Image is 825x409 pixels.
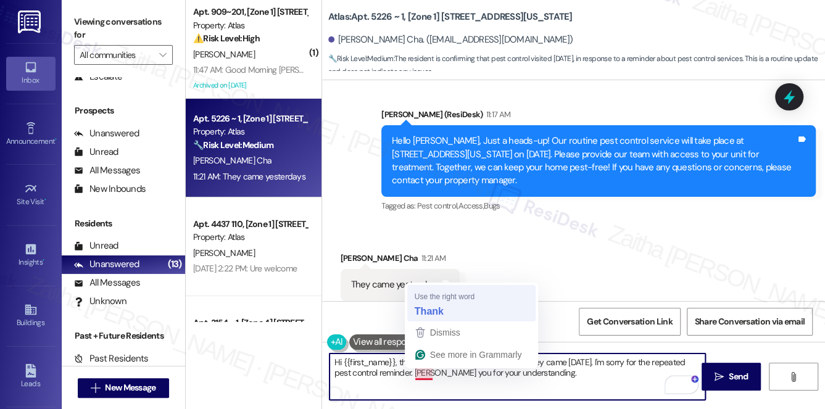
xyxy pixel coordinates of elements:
[351,278,440,291] div: They came yesterdays
[193,139,273,151] strong: 🔧 Risk Level: Medium
[193,247,255,258] span: [PERSON_NAME]
[6,360,56,394] a: Leads
[193,112,307,125] div: Apt. 5226 ~ 1, [Zone 1] [STREET_ADDRESS][US_STATE]
[193,125,307,138] div: Property: Atlas
[74,127,139,140] div: Unanswered
[74,295,126,308] div: Unknown
[74,183,146,196] div: New Inbounds
[159,50,166,60] i: 
[193,6,307,19] div: Apt. 909~201, [Zone 1] [STREET_ADDRESS][PERSON_NAME]
[392,134,796,188] div: Hello [PERSON_NAME], Just a heads-up! Our routine pest control service will take place at [STREET...
[484,200,500,211] span: Bugs
[579,308,680,336] button: Get Conversation Link
[328,54,394,64] strong: 🔧 Risk Level: Medium
[62,329,185,342] div: Past + Future Residents
[91,383,100,393] i: 
[328,52,825,79] span: : The resident is confirming that pest control visited [DATE], in response to a reminder about pe...
[418,252,446,265] div: 11:21 AM
[74,276,140,289] div: All Messages
[6,239,56,272] a: Insights •
[105,381,155,394] span: New Message
[193,231,307,244] div: Property: Atlas
[193,19,307,32] div: Property: Atlas
[74,258,139,271] div: Unanswered
[483,108,511,121] div: 11:17 AM
[6,57,56,90] a: Inbox
[330,353,706,400] textarea: To enrich screen reader interactions, please activate Accessibility in Grammarly extension settings
[381,197,816,215] div: Tagged as:
[62,217,185,230] div: Residents
[80,45,153,65] input: All communities
[193,33,260,44] strong: ⚠️ Risk Level: High
[74,146,118,159] div: Unread
[193,49,255,60] span: [PERSON_NAME]
[789,372,798,382] i: 
[74,352,149,365] div: Past Residents
[328,33,573,46] div: [PERSON_NAME] Cha. ([EMAIL_ADDRESS][DOMAIN_NAME])
[74,239,118,252] div: Unread
[715,372,724,382] i: 
[328,10,573,23] b: Atlas: Apt. 5226 ~ 1, [Zone 1] [STREET_ADDRESS][US_STATE]
[193,155,272,166] span: [PERSON_NAME] Cha
[193,263,297,274] div: [DATE] 2:22 PM: Ure welcome
[6,178,56,212] a: Site Visit •
[18,10,43,33] img: ResiDesk Logo
[74,164,140,177] div: All Messages
[193,218,307,231] div: Apt. 4437 110, [Zone 1] [STREET_ADDRESS]
[192,78,309,93] div: Archived on [DATE]
[695,315,805,328] span: Share Conversation via email
[193,316,307,329] div: Apt. 3154 ~ 1, [Zone 4] [STREET_ADDRESS]
[6,299,56,333] a: Buildings
[729,370,748,383] span: Send
[74,70,122,83] div: Escalate
[62,104,185,117] div: Prospects
[74,12,173,45] label: Viewing conversations for
[341,252,460,269] div: [PERSON_NAME] Cha
[687,308,813,336] button: Share Conversation via email
[44,196,46,204] span: •
[587,315,672,328] span: Get Conversation Link
[458,200,484,211] span: Access ,
[55,135,57,144] span: •
[381,108,816,125] div: [PERSON_NAME] (ResiDesk)
[341,301,460,319] div: Tagged as:
[193,171,305,182] div: 11:21 AM: They came yesterdays
[417,200,458,211] span: Pest control ,
[702,363,761,390] button: Send
[78,378,169,398] button: New Message
[43,256,44,265] span: •
[165,255,185,274] div: (13)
